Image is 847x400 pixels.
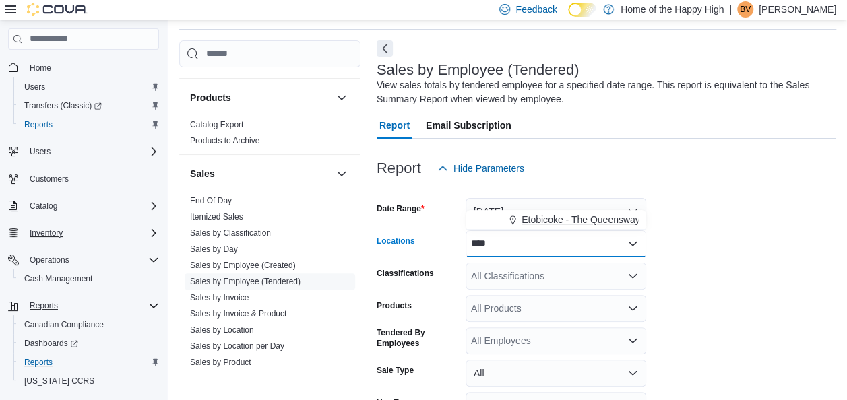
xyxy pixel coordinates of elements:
span: Dark Mode [568,17,569,18]
a: Catalog Export [190,120,243,129]
button: Canadian Compliance [13,315,164,334]
p: | [729,1,732,18]
button: Next [377,40,393,57]
span: Etobicoke - The Queensway - Fire & Flower [522,213,704,226]
a: Sales by Employee (Created) [190,261,296,270]
span: Operations [30,255,69,265]
span: Sales by Employee (Tendered) [190,276,301,287]
span: Report [379,112,410,139]
span: Home [24,59,159,76]
button: Users [24,143,56,160]
a: Canadian Compliance [19,316,109,333]
label: Classifications [377,268,434,279]
a: Sales by Classification [190,228,271,238]
label: Tendered By Employees [377,327,460,349]
button: Operations [24,252,75,268]
span: Operations [24,252,159,268]
span: Cash Management [19,271,159,287]
span: Reports [24,298,159,314]
button: Reports [24,298,63,314]
span: Sales by Location per Day [190,341,284,352]
a: Dashboards [19,335,84,352]
a: Products to Archive [190,136,259,145]
a: Sales by Invoice & Product [190,309,286,319]
button: Products [334,90,350,106]
span: Sales by Product [190,357,251,368]
a: Sales by Invoice [190,293,249,302]
button: Sales [334,166,350,182]
button: All [466,360,646,387]
a: Price Sheet [190,60,232,69]
button: Reports [3,296,164,315]
a: [US_STATE] CCRS [19,373,100,389]
p: [PERSON_NAME] [759,1,836,18]
span: Users [24,143,159,160]
a: Dashboards [13,334,164,353]
a: Sales by Employee (Tendered) [190,277,301,286]
button: Close list of options [627,238,638,249]
span: Reports [24,119,53,130]
span: Sales by Employee (Created) [190,260,296,271]
span: Users [30,146,51,157]
button: Home [3,58,164,77]
h3: Report [377,160,421,176]
h3: Products [190,91,231,104]
a: End Of Day [190,196,232,205]
input: Dark Mode [568,3,596,17]
button: Catalog [24,198,63,214]
div: Choose from the following options [466,210,646,230]
button: Catalog [3,197,164,215]
span: Users [19,79,159,95]
div: Benjamin Venning [737,1,753,18]
span: Home [30,63,51,73]
label: Locations [377,236,415,246]
span: Catalog [30,201,57,211]
div: View sales totals by tendered employee for a specified date range. This report is equivalent to t... [377,78,829,106]
button: Open list of options [627,335,638,346]
span: Reports [24,357,53,368]
span: Inventory [30,228,63,238]
span: Customers [30,174,69,185]
span: Dashboards [19,335,159,352]
span: Reports [19,354,159,370]
span: Email Subscription [426,112,511,139]
span: Hide Parameters [453,162,524,175]
span: Sales by Day [190,244,238,255]
span: End Of Day [190,195,232,206]
span: Dashboards [24,338,78,349]
span: Transfers (Classic) [24,100,102,111]
a: Customers [24,171,74,187]
span: Users [24,81,45,92]
span: Transfers (Classic) [19,98,159,114]
span: Washington CCRS [19,373,159,389]
button: Users [13,77,164,96]
button: Inventory [24,225,68,241]
a: Transfers (Classic) [19,98,107,114]
button: Customers [3,169,164,189]
img: Cova [27,3,88,16]
button: Inventory [3,224,164,242]
span: Cash Management [24,273,92,284]
button: Hide Parameters [432,155,530,182]
button: Etobicoke - The Queensway - Fire & Flower [466,210,646,230]
h3: Sales [190,167,215,180]
span: Canadian Compliance [24,319,104,330]
a: Sales by Day [190,244,238,254]
button: Reports [13,115,164,134]
div: Pricing [179,57,360,78]
a: Sales by Product [190,358,251,367]
a: Itemized Sales [190,212,243,222]
button: [US_STATE] CCRS [13,372,164,391]
p: Home of the Happy High [621,1,724,18]
span: Customers [24,170,159,187]
span: Catalog [24,198,159,214]
span: Reports [19,116,159,133]
button: Sales [190,167,331,180]
button: Open list of options [627,303,638,314]
span: [US_STATE] CCRS [24,376,94,387]
button: Users [3,142,164,161]
label: Products [377,300,412,311]
span: Sales by Location [190,325,254,335]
